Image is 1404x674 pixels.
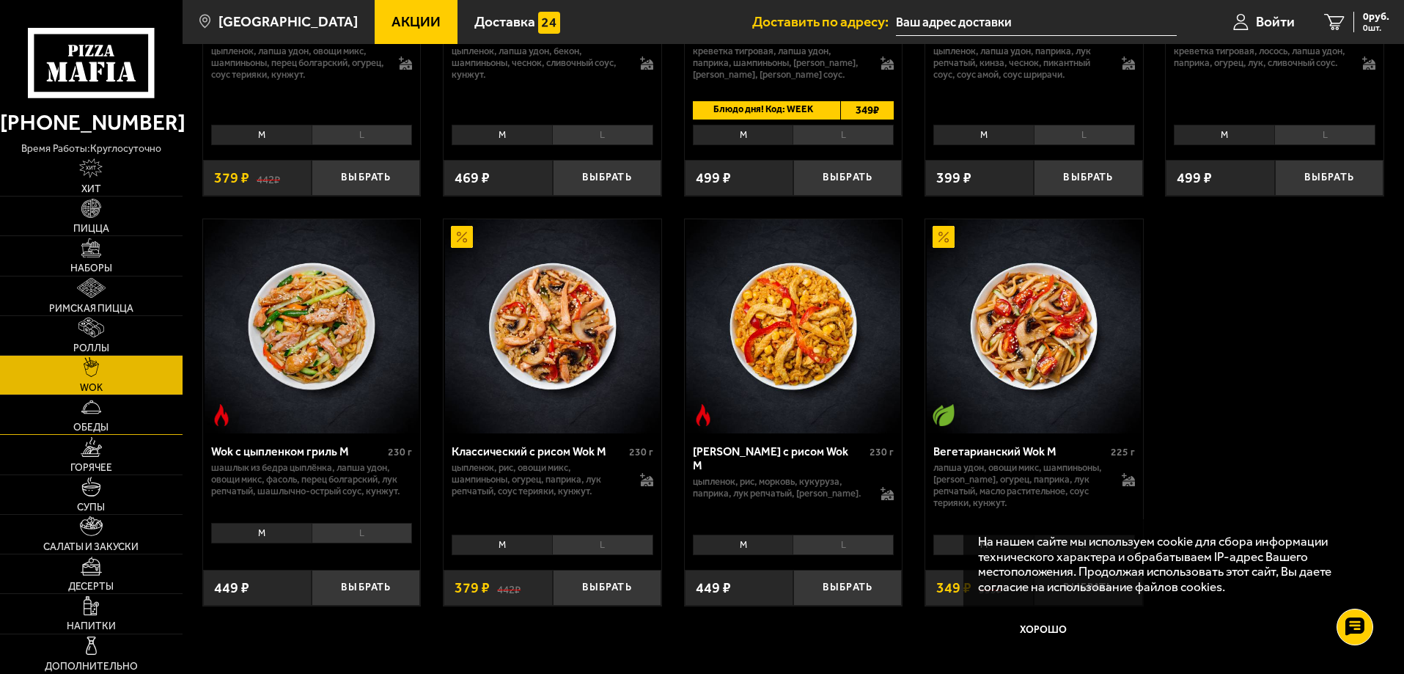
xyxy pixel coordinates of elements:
div: [PERSON_NAME] с рисом Wok M [693,444,867,472]
img: Карри с рисом Wok M [686,219,900,433]
span: [GEOGRAPHIC_DATA] [218,15,358,29]
span: Доставить по адресу: [752,15,896,29]
span: 225 г [1111,446,1135,458]
button: Выбрать [312,570,420,606]
a: Острое блюдоWok с цыпленком гриль M [203,219,421,433]
input: Ваш адрес доставки [896,9,1177,36]
p: цыпленок, рис, овощи микс, шампиньоны, огурец, паприка, лук репчатый, соус терияки, кунжут. [452,462,625,497]
span: 399 ₽ [936,171,971,186]
span: 449 ₽ [696,581,731,596]
span: 499 ₽ [1177,171,1212,186]
span: 349 ₽ [936,581,971,596]
button: Выбрать [312,160,420,196]
span: Салаты и закуски [43,542,139,552]
span: 230 г [388,446,412,458]
span: Войти [1256,15,1295,29]
div: Классический с рисом Wok M [452,444,625,458]
span: Блюдо дня! Код: WEEK [693,101,828,120]
li: L [312,125,413,145]
li: L [1034,125,1135,145]
img: Акционный [451,226,473,248]
a: АкционныйВегетарианское блюдоВегетарианский Wok M [925,219,1143,433]
img: Классический с рисом Wok M [445,219,659,433]
li: M [211,125,312,145]
p: цыпленок, лапша удон, бекон, шампиньоны, чеснок, сливочный соус, кунжут. [452,45,625,81]
span: Пицца [73,224,109,234]
p: цыпленок, лапша удон, паприка, лук репчатый, кинза, чеснок, пикантный соус, соус Амой, соус шрирачи. [933,45,1107,81]
div: Wok с цыпленком гриль M [211,444,385,458]
a: АкционныйКлассический с рисом Wok M [444,219,661,433]
p: На нашем сайте мы используем cookie для сбора информации технического характера и обрабатываем IP... [978,534,1361,595]
p: креветка тигровая, лосось, лапша удон, паприка, огурец, лук, сливочный соус. [1174,45,1348,69]
span: 0 руб. [1363,12,1389,22]
span: Супы [77,502,105,513]
a: Острое блюдоКарри с рисом Wok M [685,219,903,433]
span: Дополнительно [45,662,138,672]
div: Вегетарианский Wok M [933,444,1107,458]
p: шашлык из бедра цыплёнка, лапша удон, овощи микс, фасоль, перец болгарский, лук репчатый, шашлычн... [211,462,413,497]
p: лапша удон, овощи микс, шампиньоны, [PERSON_NAME], огурец, паприка, лук репчатый, масло раститель... [933,462,1107,509]
p: креветка тигровая, лапша удон, паприка, шампиньоны, [PERSON_NAME], [PERSON_NAME], [PERSON_NAME] с... [693,45,867,81]
button: Выбрать [1034,160,1142,196]
img: Вегетарианский Wok M [927,219,1141,433]
li: M [1174,125,1274,145]
span: Римская пицца [49,304,133,314]
button: Выбрать [553,570,661,606]
li: L [793,125,894,145]
li: M [933,125,1034,145]
button: Хорошо [978,609,1110,653]
span: 230 г [870,446,894,458]
span: 379 ₽ [455,581,490,596]
span: Роллы [73,343,109,354]
span: 349 ₽ [840,101,894,120]
img: Wok с цыпленком гриль M [205,219,419,433]
span: 0 шт. [1363,23,1389,32]
span: 379 ₽ [214,171,249,186]
span: Наборы [70,263,112,274]
li: M [211,523,312,543]
span: Хит [81,184,101,194]
span: 499 ₽ [696,171,731,186]
li: L [312,523,413,543]
li: L [1274,125,1375,145]
span: Доставка [474,15,535,29]
li: M [933,535,1034,555]
span: 230 г [629,446,653,458]
div: 0 [203,518,421,559]
button: Выбрать [793,570,902,606]
span: Напитки [67,621,116,631]
span: 469 ₽ [455,171,490,186]
p: цыпленок, лапша удон, овощи микс, шампиньоны, перец болгарский, огурец, соус терияки, кунжут. [211,45,385,81]
span: Горячее [70,463,112,473]
span: Акции [392,15,441,29]
li: L [552,125,653,145]
span: Обеды [73,422,109,433]
li: M [452,125,552,145]
li: M [693,535,793,555]
img: Вегетарианское блюдо [933,404,955,426]
li: M [693,125,793,145]
img: Острое блюдо [210,404,232,426]
span: Десерты [68,582,114,592]
button: Выбрать [1275,160,1383,196]
button: Выбрать [553,160,661,196]
img: Острое блюдо [692,404,714,426]
li: L [793,535,894,555]
span: WOK [80,383,103,393]
li: M [452,535,552,555]
p: цыпленок, рис, морковь, кукуруза, паприка, лук репчатый, [PERSON_NAME]. [693,476,867,499]
li: L [552,535,653,555]
span: 449 ₽ [214,581,249,596]
s: 442 ₽ [497,581,521,596]
img: 15daf4d41897b9f0e9f617042186c801.svg [538,12,560,34]
button: Выбрать [793,160,902,196]
img: Акционный [933,226,955,248]
s: 442 ₽ [257,171,280,186]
